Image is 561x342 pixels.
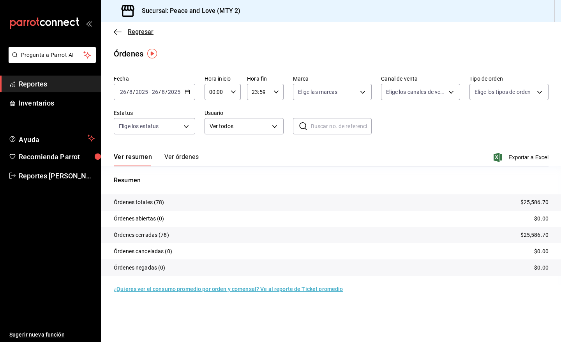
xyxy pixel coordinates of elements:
[386,88,446,96] span: Elige los canales de venta
[205,76,241,81] label: Hora inicio
[114,153,199,166] div: navigation tabs
[168,89,181,95] input: ----
[114,28,153,35] button: Regresar
[19,171,95,181] span: Reportes [PERSON_NAME]
[165,89,168,95] span: /
[164,153,199,166] button: Ver órdenes
[133,89,135,95] span: /
[129,89,133,95] input: --
[135,89,148,95] input: ----
[247,76,283,81] label: Hora fin
[114,215,164,223] p: Órdenes abiertas (0)
[19,98,95,108] span: Inventarios
[19,152,95,162] span: Recomienda Parrot
[147,49,157,58] img: Tooltip marker
[534,264,549,272] p: $0.00
[114,153,152,166] button: Ver resumen
[9,331,95,339] span: Sugerir nueva función
[114,110,195,116] label: Estatus
[114,247,172,256] p: Órdenes canceladas (0)
[136,6,240,16] h3: Sucursal: Peace and Love (MTY 2)
[9,47,96,63] button: Pregunta a Parrot AI
[119,122,159,130] span: Elige los estatus
[86,20,92,26] button: open_drawer_menu
[311,118,372,134] input: Buscar no. de referencia
[205,110,284,116] label: Usuario
[469,76,549,81] label: Tipo de orden
[520,231,549,239] p: $25,586.70
[114,176,549,185] p: Resumen
[114,198,164,206] p: Órdenes totales (78)
[475,88,531,96] span: Elige los tipos de orden
[114,286,343,292] a: ¿Quieres ver el consumo promedio por orden y comensal? Ve al reporte de Ticket promedio
[161,89,165,95] input: --
[534,247,549,256] p: $0.00
[293,76,372,81] label: Marca
[298,88,338,96] span: Elige las marcas
[534,215,549,223] p: $0.00
[495,153,549,162] button: Exportar a Excel
[21,51,84,59] span: Pregunta a Parrot AI
[114,48,143,60] div: Órdenes
[120,89,127,95] input: --
[19,134,85,143] span: Ayuda
[152,89,159,95] input: --
[5,56,96,65] a: Pregunta a Parrot AI
[19,79,95,89] span: Reportes
[159,89,161,95] span: /
[128,28,153,35] span: Regresar
[127,89,129,95] span: /
[149,89,151,95] span: -
[114,231,169,239] p: Órdenes cerradas (78)
[114,264,166,272] p: Órdenes negadas (0)
[114,76,195,81] label: Fecha
[210,122,269,130] span: Ver todos
[520,198,549,206] p: $25,586.70
[381,76,460,81] label: Canal de venta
